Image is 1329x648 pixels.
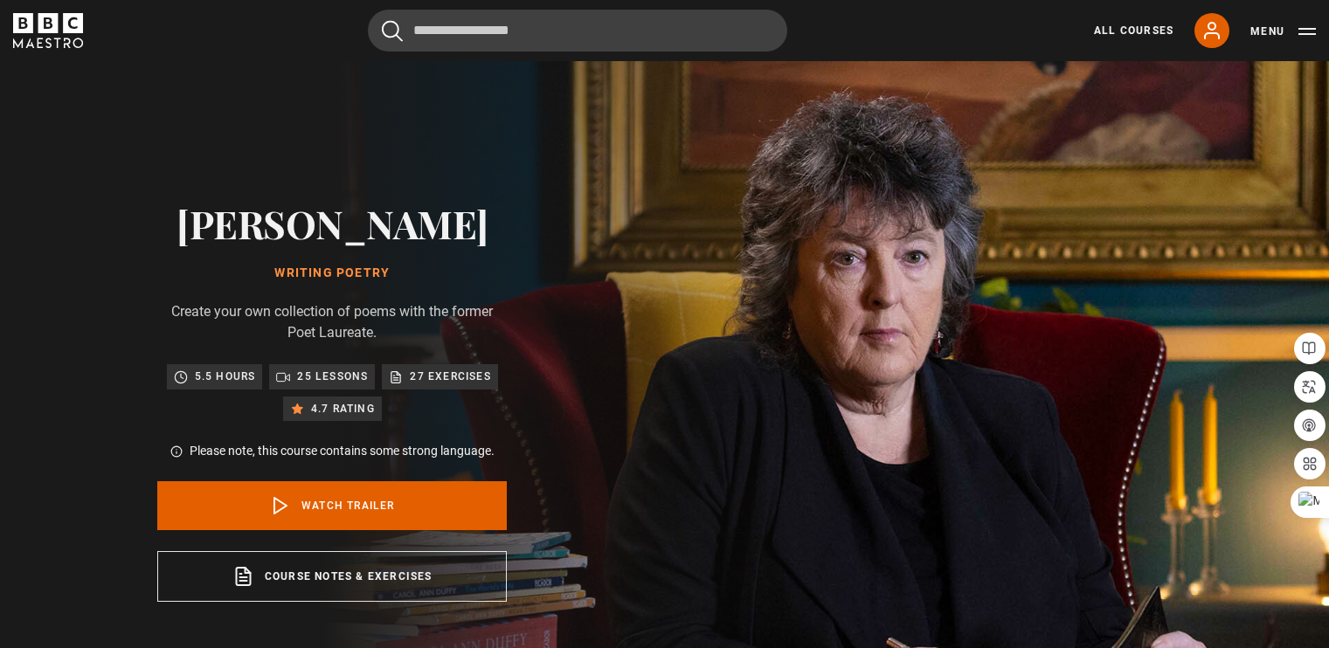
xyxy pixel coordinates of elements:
[190,442,495,460] p: Please note, this course contains some strong language.
[368,10,787,52] input: Search
[382,20,403,42] button: Submit the search query
[1094,23,1173,38] a: All Courses
[195,368,256,385] p: 5.5 hours
[157,266,507,280] h1: Writing Poetry
[311,400,375,417] p: 4.7 rating
[157,201,507,245] h2: [PERSON_NAME]
[1250,23,1316,40] button: Toggle navigation
[13,13,83,48] svg: BBC Maestro
[157,301,507,343] p: Create your own collection of poems with the former Poet Laureate.
[297,368,368,385] p: 25 lessons
[410,368,490,385] p: 27 exercises
[157,551,507,602] a: Course notes & exercises
[157,481,507,530] a: Watch Trailer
